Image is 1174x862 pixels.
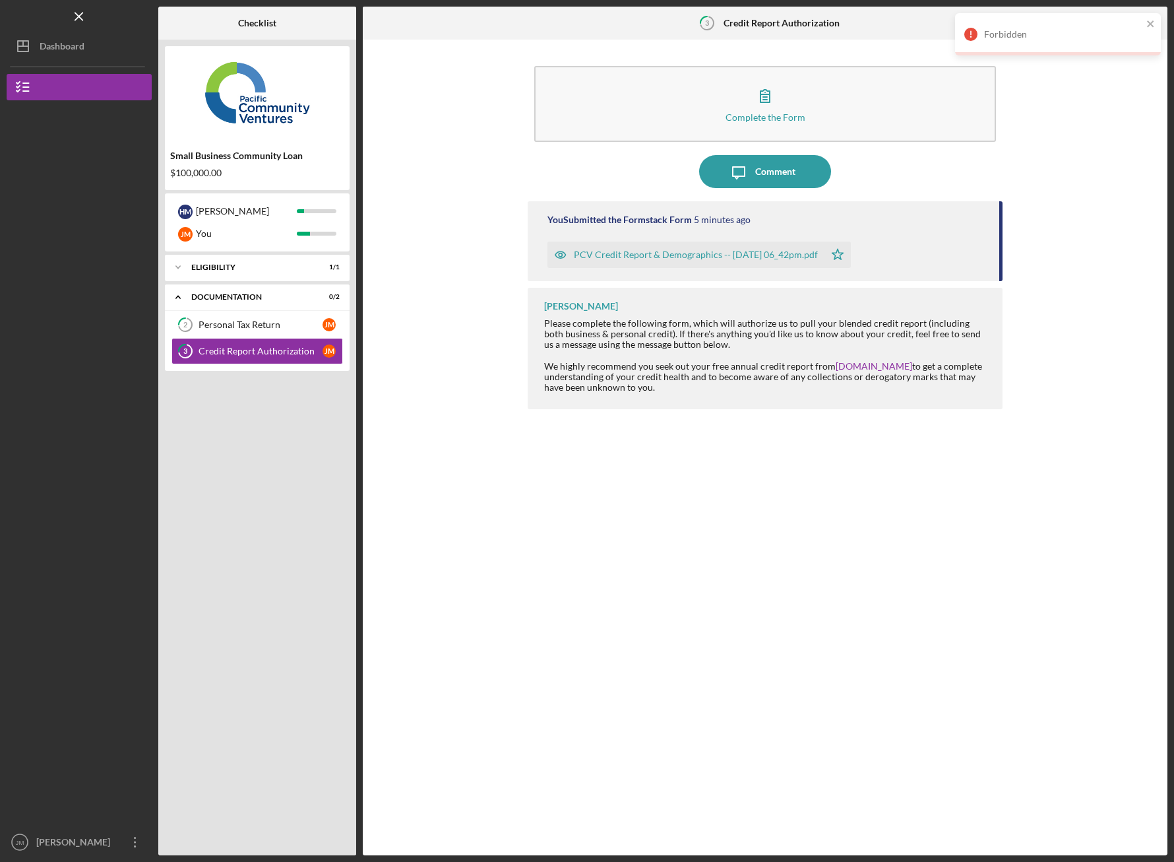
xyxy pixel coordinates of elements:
[544,318,989,393] div: Please complete the following form, which will authorize us to pull your blended credit report (i...
[183,321,187,329] tspan: 2
[705,18,709,27] tspan: 3
[191,263,307,271] div: Eligibility
[1146,18,1156,31] button: close
[191,293,307,301] div: Documentation
[726,112,805,122] div: Complete the Form
[755,155,795,188] div: Comment
[171,312,343,338] a: 2Personal Tax ReturnJM
[170,150,344,161] div: Small Business Community Loan
[196,222,297,245] div: You
[547,242,851,268] button: PCV Credit Report & Demographics -- [DATE] 06_42pm.pdf
[199,319,323,330] div: Personal Tax Return
[547,215,692,225] div: You Submitted the Formstack Form
[694,215,751,225] time: 2025-09-29 22:42
[33,829,119,859] div: [PERSON_NAME]
[40,33,84,63] div: Dashboard
[165,53,350,132] img: Product logo
[316,293,340,301] div: 0 / 2
[171,338,343,364] a: 3Credit Report AuthorizationJM
[7,33,152,59] button: Dashboard
[170,168,344,178] div: $100,000.00
[323,318,336,331] div: J M
[316,263,340,271] div: 1 / 1
[984,29,1142,40] div: Forbidden
[699,155,831,188] button: Comment
[178,205,193,219] div: H M
[724,18,840,28] b: Credit Report Authorization
[199,346,323,356] div: Credit Report Authorization
[183,347,187,356] tspan: 3
[836,360,912,372] a: [DOMAIN_NAME]
[238,18,276,28] b: Checklist
[534,66,996,142] button: Complete the Form
[574,249,818,260] div: PCV Credit Report & Demographics -- [DATE] 06_42pm.pdf
[178,227,193,242] div: J M
[7,829,152,855] button: JM[PERSON_NAME]
[196,200,297,222] div: [PERSON_NAME]
[544,301,618,312] div: [PERSON_NAME]
[16,839,24,846] text: JM
[323,345,336,358] div: J M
